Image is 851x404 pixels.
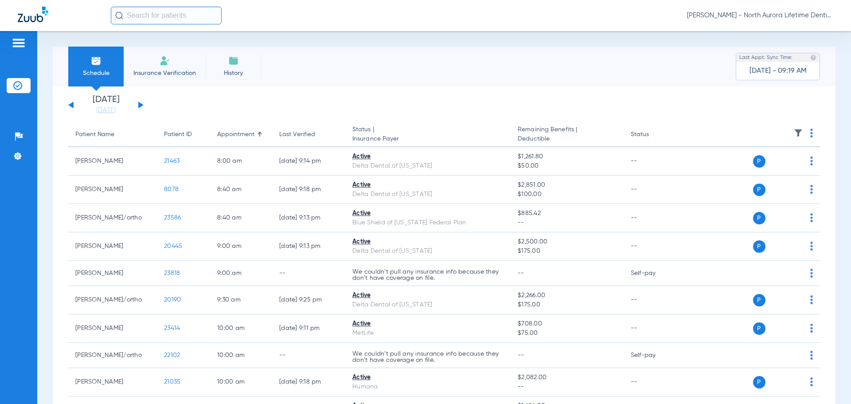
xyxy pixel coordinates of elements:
td: Self-pay [624,261,683,286]
div: Humana [352,382,504,392]
td: [PERSON_NAME] [68,232,157,261]
span: P [753,155,765,168]
td: -- [624,204,683,232]
span: P [753,294,765,306]
span: [PERSON_NAME] - North Aurora Lifetime Dentistry [687,11,833,20]
td: 10:00 AM [210,368,272,396]
span: P [753,240,765,253]
td: 10:00 AM [210,343,272,368]
span: Deductible [518,134,616,144]
td: [DATE] 9:13 PM [272,232,345,261]
img: History [228,55,239,66]
span: 21463 [164,158,180,164]
span: 20445 [164,243,182,249]
div: Active [352,180,504,190]
span: 23818 [164,270,180,276]
span: P [753,184,765,196]
div: Active [352,209,504,218]
img: Manual Insurance Verification [160,55,170,66]
div: Delta Dental of [US_STATE] [352,300,504,310]
span: P [753,212,765,224]
div: Active [352,291,504,300]
p: We couldn’t pull any insurance info because they don’t have coverage on file. [352,269,504,281]
span: 22102 [164,352,180,358]
span: [DATE] - 09:19 AM [750,67,807,75]
img: group-dot-blue.svg [810,157,813,165]
span: P [753,322,765,335]
div: Active [352,373,504,382]
span: 23414 [164,325,180,331]
img: group-dot-blue.svg [810,351,813,360]
td: 9:30 AM [210,286,272,314]
span: $708.00 [518,319,616,329]
span: -- [518,218,616,227]
td: 9:00 AM [210,261,272,286]
span: 20190 [164,297,181,303]
img: group-dot-blue.svg [810,213,813,222]
div: MetLife [352,329,504,338]
td: [PERSON_NAME]/ortho [68,204,157,232]
span: 23586 [164,215,181,221]
td: 8:40 AM [210,176,272,204]
span: Insurance Verification [130,69,199,78]
td: [PERSON_NAME]/ortho [68,343,157,368]
div: Active [352,319,504,329]
td: [DATE] 9:25 PM [272,286,345,314]
div: Delta Dental of [US_STATE] [352,161,504,171]
img: group-dot-blue.svg [810,269,813,278]
td: [DATE] 9:13 PM [272,204,345,232]
div: Last Verified [279,130,315,139]
span: $75.00 [518,329,616,338]
th: Status | [345,122,511,147]
td: -- [624,368,683,396]
div: Blue Shield of [US_STATE] Federal Plan [352,218,504,227]
td: [PERSON_NAME] [68,176,157,204]
span: $2,266.00 [518,291,616,300]
span: Insurance Payer [352,134,504,144]
td: -- [624,314,683,343]
img: Schedule [91,55,101,66]
td: -- [624,176,683,204]
td: -- [272,343,345,368]
img: Zuub Logo [18,7,48,22]
td: Self-pay [624,343,683,368]
img: group-dot-blue.svg [810,185,813,194]
span: $885.42 [518,209,616,218]
td: [PERSON_NAME] [68,147,157,176]
div: Patient ID [164,130,203,139]
span: -- [518,270,524,276]
img: last sync help info [810,55,816,61]
div: Active [352,237,504,247]
img: group-dot-blue.svg [810,377,813,386]
span: -- [518,352,524,358]
span: $175.00 [518,300,616,310]
td: 8:00 AM [210,147,272,176]
span: Schedule [75,69,117,78]
td: 9:00 AM [210,232,272,261]
td: [PERSON_NAME] [68,261,157,286]
span: $2,082.00 [518,373,616,382]
img: group-dot-blue.svg [810,295,813,304]
a: [DATE] [79,106,133,115]
td: [DATE] 9:18 PM [272,176,345,204]
span: $50.00 [518,161,616,171]
span: History [212,69,254,78]
td: [PERSON_NAME] [68,314,157,343]
img: hamburger-icon [12,38,26,48]
img: filter.svg [794,129,803,137]
span: $2,851.00 [518,180,616,190]
span: 21035 [164,379,180,385]
div: Appointment [217,130,265,139]
td: 10:00 AM [210,314,272,343]
input: Search for patients [111,7,222,24]
td: [DATE] 9:11 PM [272,314,345,343]
img: group-dot-blue.svg [810,324,813,333]
div: Delta Dental of [US_STATE] [352,247,504,256]
img: Search Icon [115,12,123,20]
td: [PERSON_NAME] [68,368,157,396]
div: Last Verified [279,130,338,139]
td: [PERSON_NAME]/ortho [68,286,157,314]
div: Delta Dental of [US_STATE] [352,190,504,199]
span: $2,500.00 [518,237,616,247]
span: $100.00 [518,190,616,199]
